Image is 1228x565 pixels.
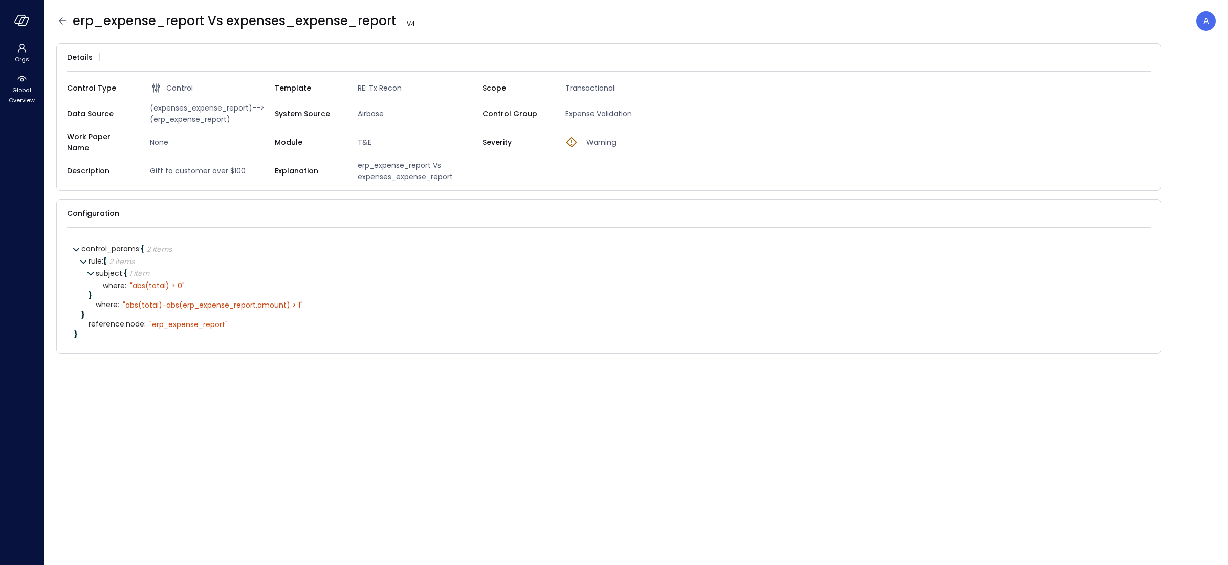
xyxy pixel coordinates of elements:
[103,256,107,266] span: {
[129,270,149,277] div: 1 item
[354,82,483,94] span: RE: Tx Recon
[146,165,275,177] span: Gift to customer over $100
[150,82,275,94] div: Control
[67,52,93,63] span: Details
[354,160,483,182] span: erp_expense_report Vs expenses_expense_report
[89,256,103,266] span: rule
[96,301,119,309] span: where
[275,82,341,94] span: Template
[1196,11,1216,31] div: Avi Brandwain
[561,108,690,119] span: Expense Validation
[102,256,103,266] span: :
[96,268,124,278] span: subject
[483,82,549,94] span: Scope
[141,244,144,254] span: {
[483,108,549,119] span: Control Group
[354,137,483,148] span: T&E
[403,19,419,29] span: V 4
[109,258,135,265] div: 2 items
[15,54,29,64] span: Orgs
[2,41,41,66] div: Orgs
[123,300,303,310] div: " abs(total)-abs(erp_expense_report.amount) > 1"
[122,268,124,278] span: :
[146,137,275,148] span: None
[6,85,37,105] span: Global Overview
[118,299,119,310] span: :
[275,165,341,177] span: Explanation
[565,137,690,148] div: Warning
[130,281,185,290] div: " abs(total) > 0"
[67,165,134,177] span: Description
[561,82,690,94] span: Transactional
[483,137,549,148] span: Severity
[149,320,228,329] div: " erp_expense_report"
[67,131,134,154] span: Work Paper Name
[146,246,172,253] div: 2 items
[89,292,1144,299] div: }
[354,108,483,119] span: Airbase
[125,280,126,291] span: :
[139,244,141,254] span: :
[275,108,341,119] span: System Source
[89,320,146,328] span: reference.node
[275,137,341,148] span: Module
[146,102,275,125] span: (expenses_expense_report)-->(erp_expense_report)
[81,244,141,254] span: control_params
[103,282,126,290] span: where
[144,319,146,329] span: :
[67,82,134,94] span: Control Type
[67,108,134,119] span: Data Source
[74,331,1144,338] div: }
[124,268,127,278] span: {
[73,13,419,29] span: erp_expense_report Vs expenses_expense_report
[1203,15,1209,27] p: A
[81,311,1144,318] div: }
[67,208,119,219] span: Configuration
[2,72,41,106] div: Global Overview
